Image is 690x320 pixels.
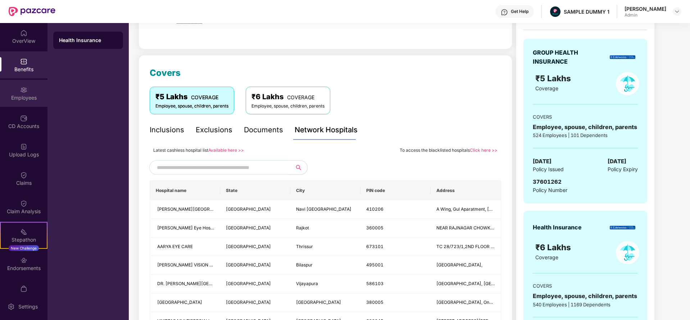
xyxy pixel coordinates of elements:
[535,254,558,260] span: Coverage
[150,238,220,256] td: AARYA EYE CARE
[625,5,666,12] div: [PERSON_NAME]
[431,293,501,312] td: Motera Cross Road, Onside ONGC Workshop
[366,281,383,286] span: 586103
[157,262,283,268] span: [PERSON_NAME] VISION CARE AND RESEARCH CENTRE LLP
[176,18,202,24] span: view details
[366,206,383,212] span: 410206
[226,300,271,305] span: [GEOGRAPHIC_DATA]
[191,94,218,100] span: COVERAGE
[535,73,573,83] span: ₹5 Lakhs
[155,103,228,110] div: Employee, spouse, children, parents
[290,275,360,293] td: Vijayapura
[533,123,638,132] div: Employee, spouse, children, parents
[155,91,228,102] div: ₹5 Lakhs
[220,200,290,219] td: Maharashtra
[150,68,181,78] span: Covers
[220,275,290,293] td: Karnataka
[295,124,358,136] div: Network Hospitals
[208,147,244,153] a: Available here >>
[431,238,501,256] td: TC 28/723/1,2ND FLOOR PALLITHANAM, BUS STAND
[296,281,318,286] span: Vijayapura
[220,219,290,238] td: Gujarat
[431,181,501,200] th: Address
[608,165,638,173] span: Policy Expiry
[150,219,220,238] td: Netradeep Maxivision Eye Hospitals Pvt Ltd
[150,256,220,275] td: LUTHRA VISION CARE AND RESEARCH CENTRE LLP
[20,29,27,37] img: svg+xml;base64,PHN2ZyBpZD0iSG9tZSIgeG1sbnM9Imh0dHA6Ly93d3cudzMub3JnLzIwMDAvc3ZnIiB3aWR0aD0iMjAiIG...
[8,303,15,310] img: svg+xml;base64,PHN2ZyBpZD0iU2V0dGluZy0yMHgyMCIgeG1sbnM9Imh0dHA6Ly93d3cudzMub3JnLzIwMDAvc3ZnIiB3aW...
[296,206,351,212] span: Navi [GEOGRAPHIC_DATA]
[150,181,220,200] th: Hospital name
[290,256,360,275] td: Bilaspur
[535,242,573,252] span: ₹6 Lakhs
[296,262,313,268] span: Bilaspur
[20,228,27,236] img: svg+xml;base64,PHN2ZyB4bWxucz0iaHR0cDovL3d3dy53My5vcmcvMjAwMC9zdmciIHdpZHRoPSIyMSIgaGVpZ2h0PSIyMC...
[290,293,360,312] td: Ahmedabad
[226,281,271,286] span: [GEOGRAPHIC_DATA]
[157,244,193,249] span: AARYA EYE CARE
[9,7,55,16] img: New Pazcare Logo
[16,303,40,310] div: Settings
[436,262,482,268] span: [GEOGRAPHIC_DATA],
[436,281,528,286] span: [GEOGRAPHIC_DATA], [GEOGRAPHIC_DATA]
[20,257,27,264] img: svg+xml;base64,PHN2ZyBpZD0iRW5kb3JzZW1lbnRzIiB4bWxucz0iaHR0cDovL3d3dy53My5vcmcvMjAwMC9zdmciIHdpZH...
[533,292,638,301] div: Employee, spouse, children, parents
[153,147,208,153] span: Latest cashless hospital list
[226,262,271,268] span: [GEOGRAPHIC_DATA]
[400,147,470,153] span: To access the blacklisted hospitals
[501,9,508,16] img: svg+xml;base64,PHN2ZyBpZD0iSGVscC0zMngzMiIgeG1sbnM9Imh0dHA6Ly93d3cudzMub3JnLzIwMDAvc3ZnIiB3aWR0aD...
[290,219,360,238] td: Rajkot
[431,200,501,219] td: A Wing, Gul Aparatment, 1st Floor, New Uran Road, Near Panchratna Hotel
[157,225,237,230] span: [PERSON_NAME] Eye Hospitals Pvt Ltd
[431,219,501,238] td: NEAR RAJNAGAR CHOWK NANA MUVA MAIN ROAD, BESIDE SURYAMUKHI HANUMAN TEMPLE
[533,48,596,66] div: GROUP HEALTH INSURANCE
[150,293,220,312] td: INDUS HOSPITAL
[366,225,383,230] span: 360005
[296,300,341,305] span: [GEOGRAPHIC_DATA]
[436,206,568,212] span: A Wing, Gul Aparatment, [GEOGRAPHIC_DATA][PERSON_NAME]
[366,300,383,305] span: 380005
[220,181,290,200] th: State
[290,200,360,219] td: Navi Mumbai
[533,165,564,173] span: Policy Issued
[610,226,635,230] img: insurerLogo
[674,9,680,14] img: svg+xml;base64,PHN2ZyBpZD0iRHJvcGRvd24tMzJ4MzIiIHhtbG5zPSJodHRwOi8vd3d3LnczLm9yZy8yMDAwL3N2ZyIgd2...
[20,86,27,93] img: svg+xml;base64,PHN2ZyBpZD0iRW1wbG95ZWVzIiB4bWxucz0iaHR0cDovL3d3dy53My5vcmcvMjAwMC9zdmciIHdpZHRoPS...
[470,147,498,153] a: Click here >>
[616,241,639,264] img: policyIcon
[20,172,27,179] img: svg+xml;base64,PHN2ZyBpZD0iQ2xhaW0iIHhtbG5zPSJodHRwOi8vd3d3LnczLm9yZy8yMDAwL3N2ZyIgd2lkdGg9IjIwIi...
[9,245,39,251] div: New Challenge
[511,9,528,14] div: Get Help
[251,91,324,102] div: ₹6 Lakhs
[287,94,314,100] span: COVERAGE
[150,124,184,136] div: Inclusions
[564,8,609,15] div: SAMPLE DUMMY 1
[436,225,639,230] span: NEAR RAJNAGAR CHOWK [GEOGRAPHIC_DATA], BESIDE [DEMOGRAPHIC_DATA][PERSON_NAME]
[625,12,666,18] div: Admin
[244,124,283,136] div: Documents
[220,293,290,312] td: Gujarat
[290,160,308,175] button: search
[535,85,558,91] span: Coverage
[533,157,551,166] span: [DATE]
[533,132,638,139] div: 524 Employees | 101 Dependents
[296,244,313,249] span: Thrissur
[360,181,431,200] th: PIN code
[610,55,635,59] img: insurerLogo
[20,115,27,122] img: svg+xml;base64,PHN2ZyBpZD0iQ0RfQWNjb3VudHMiIGRhdGEtbmFtZT0iQ0QgQWNjb3VudHMiIHhtbG5zPSJodHRwOi8vd3...
[533,301,638,308] div: 540 Employees | 1169 Dependents
[608,157,626,166] span: [DATE]
[157,300,202,305] span: [GEOGRAPHIC_DATA]
[226,244,271,249] span: [GEOGRAPHIC_DATA]
[533,223,582,232] div: Health Insurance
[157,281,286,286] span: DR. [PERSON_NAME][GEOGRAPHIC_DATA]- Only For SKDRDP
[436,300,533,305] span: [GEOGRAPHIC_DATA], Onside ONGC Workshop
[436,244,548,249] span: TC 28/723/1,2ND FLOOR PALLITHANAM, BUS STAND
[150,275,220,293] td: DR. BIDARIS ASHWINI HOSPITAL- Only For SKDRDP
[533,282,638,289] div: COVERS
[431,275,501,293] td: BLDE Road GACCHIINKATTI, COLONY VIJAYAPUR
[220,238,290,256] td: Kerala
[290,165,307,170] span: search
[296,225,309,230] span: Rajkot
[20,200,27,207] img: svg+xml;base64,PHN2ZyBpZD0iQ2xhaW0iIHhtbG5zPSJodHRwOi8vd3d3LnczLm9yZy8yMDAwL3N2ZyIgd2lkdGg9IjIwIi...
